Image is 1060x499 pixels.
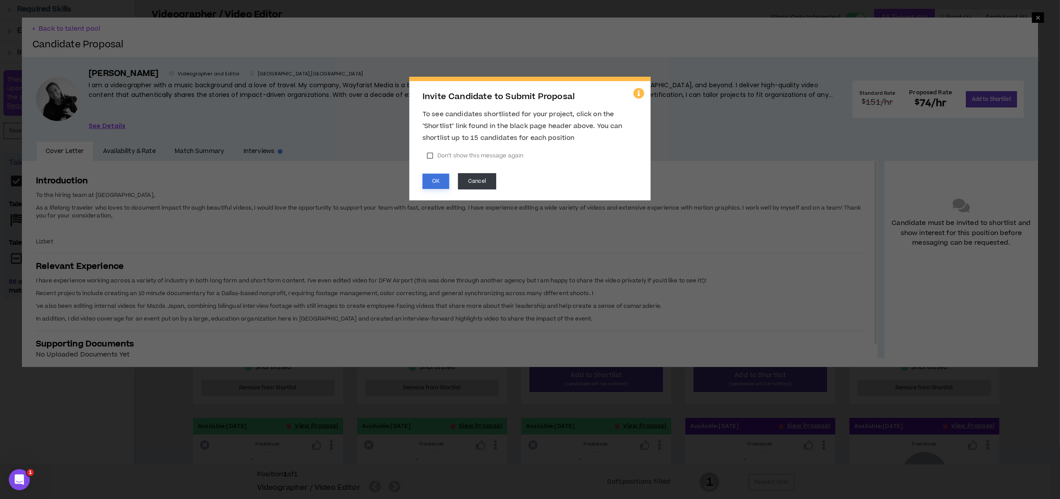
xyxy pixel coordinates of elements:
button: Cancel [458,173,496,189]
span: 1 [27,469,34,476]
iframe: Intercom live chat [9,469,30,490]
button: OK [423,174,449,189]
h2: Invite Candidate to Submit Proposal [423,92,637,102]
span: To see candidates shortlisted for your project, click on the "Shortlist" link found in the black ... [423,110,623,143]
label: Don’t show this message again [423,149,528,162]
